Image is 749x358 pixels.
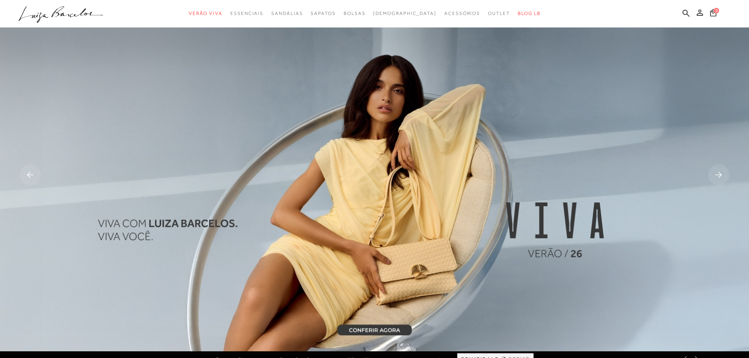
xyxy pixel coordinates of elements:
[230,11,263,16] span: Essenciais
[189,11,223,16] span: Verão Viva
[708,9,719,19] button: 0
[444,11,480,16] span: Acessórios
[271,11,303,16] span: Sandálias
[344,11,366,16] span: Bolsas
[189,6,223,21] a: noSubCategoriesText
[518,11,541,16] span: BLOG LB
[311,6,335,21] a: noSubCategoriesText
[714,8,719,13] span: 0
[271,6,303,21] a: noSubCategoriesText
[518,6,541,21] a: BLOG LB
[444,6,480,21] a: noSubCategoriesText
[230,6,263,21] a: noSubCategoriesText
[488,11,510,16] span: Outlet
[373,6,436,21] a: noSubCategoriesText
[344,6,366,21] a: noSubCategoriesText
[373,11,436,16] span: [DEMOGRAPHIC_DATA]
[488,6,510,21] a: noSubCategoriesText
[311,11,335,16] span: Sapatos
